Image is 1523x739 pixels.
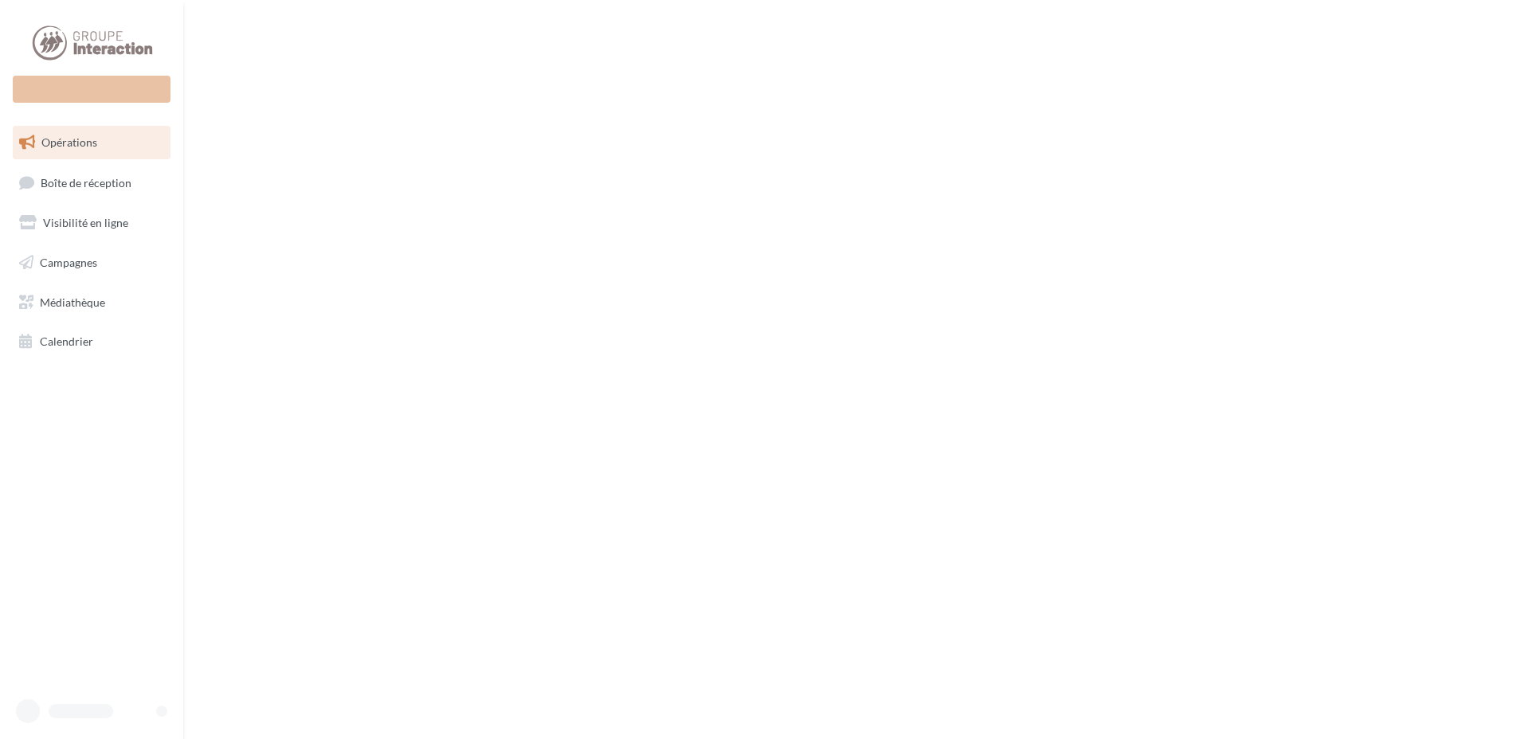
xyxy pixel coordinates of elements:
[13,76,170,103] div: Nouvelle campagne
[10,166,174,200] a: Boîte de réception
[10,325,174,358] a: Calendrier
[40,256,97,269] span: Campagnes
[40,334,93,348] span: Calendrier
[41,175,131,189] span: Boîte de réception
[10,126,174,159] a: Opérations
[40,295,105,308] span: Médiathèque
[10,246,174,280] a: Campagnes
[41,135,97,149] span: Opérations
[43,216,128,229] span: Visibilité en ligne
[10,206,174,240] a: Visibilité en ligne
[10,286,174,319] a: Médiathèque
